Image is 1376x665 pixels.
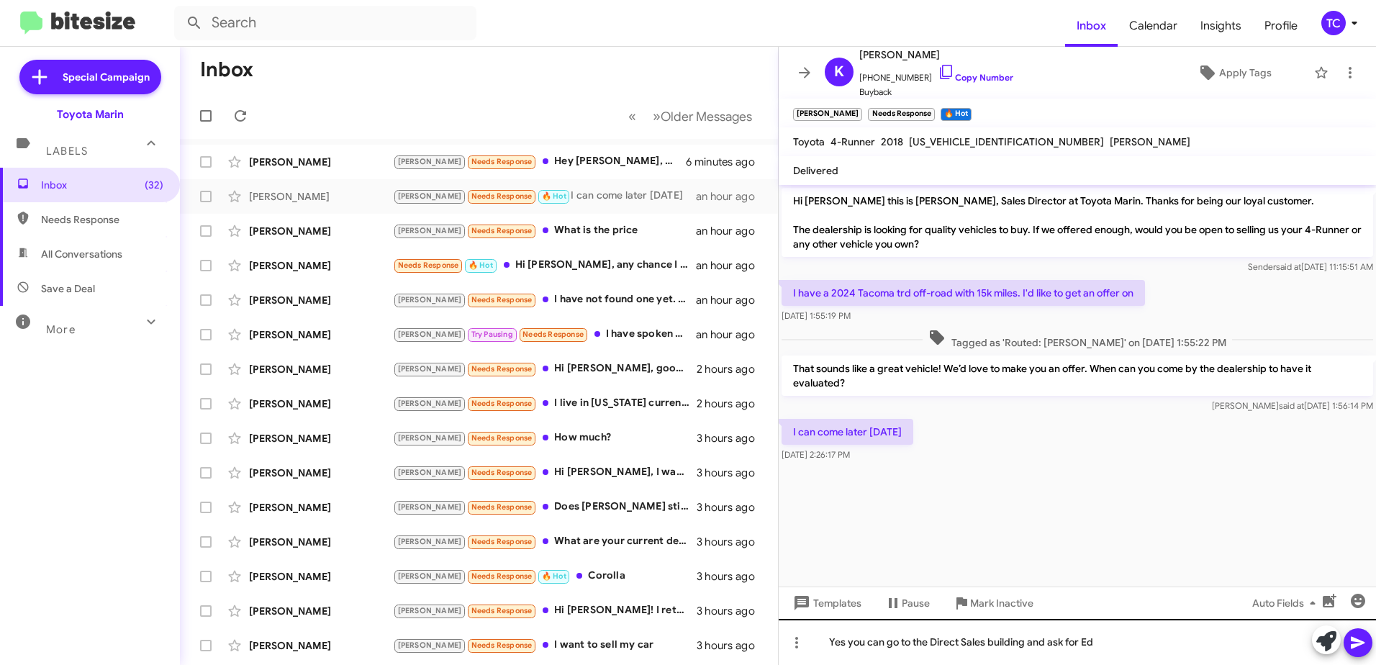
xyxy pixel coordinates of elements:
[697,569,766,584] div: 3 hours ago
[697,397,766,411] div: 2 hours ago
[1253,5,1309,47] a: Profile
[542,571,566,581] span: 🔥 Hot
[686,155,766,169] div: 6 minutes ago
[941,590,1045,616] button: Mark Inactive
[46,145,88,158] span: Labels
[393,188,696,204] div: I can come later [DATE]
[938,72,1013,83] a: Copy Number
[834,60,844,83] span: K
[393,153,686,170] div: Hey [PERSON_NAME], we already test drove the car. Working with [PERSON_NAME] on finding the right...
[628,107,636,125] span: «
[644,101,761,131] button: Next
[398,191,462,201] span: [PERSON_NAME]
[1189,5,1253,47] a: Insights
[697,466,766,480] div: 3 hours ago
[398,537,462,546] span: [PERSON_NAME]
[697,535,766,549] div: 3 hours ago
[696,224,766,238] div: an hour ago
[398,502,462,512] span: [PERSON_NAME]
[873,590,941,616] button: Pause
[398,641,462,650] span: [PERSON_NAME]
[923,329,1232,350] span: Tagged as 'Routed: [PERSON_NAME]' on [DATE] 1:55:22 PM
[145,178,163,192] span: (32)
[1219,60,1272,86] span: Apply Tags
[471,226,533,235] span: Needs Response
[941,108,972,121] small: 🔥 Hot
[909,135,1104,148] span: [US_VEHICLE_IDENTIFICATION_NUMBER]
[697,638,766,653] div: 3 hours ago
[393,499,697,515] div: Does [PERSON_NAME] still work there. What is his schedule
[469,261,493,270] span: 🔥 Hot
[398,399,462,408] span: [PERSON_NAME]
[859,63,1013,85] span: [PHONE_NUMBER]
[471,191,533,201] span: Needs Response
[790,590,861,616] span: Templates
[398,364,462,374] span: [PERSON_NAME]
[782,449,850,460] span: [DATE] 2:26:17 PM
[249,189,393,204] div: [PERSON_NAME]
[471,295,533,304] span: Needs Response
[620,101,761,131] nav: Page navigation example
[393,430,697,446] div: How much?
[471,502,533,512] span: Needs Response
[249,362,393,376] div: [PERSON_NAME]
[200,58,253,81] h1: Inbox
[868,108,934,121] small: Needs Response
[393,464,697,481] div: Hi [PERSON_NAME], I was only briefly curious in getting a quote. I've changed my mind, and I woul...
[859,85,1013,99] span: Buyback
[782,356,1373,396] p: That sounds like a great vehicle! We’d love to make you an offer. When can you come by the dealer...
[1212,400,1373,411] span: [PERSON_NAME] [DATE] 1:56:14 PM
[793,135,825,148] span: Toyota
[398,571,462,581] span: [PERSON_NAME]
[697,500,766,515] div: 3 hours ago
[249,431,393,445] div: [PERSON_NAME]
[779,590,873,616] button: Templates
[1161,60,1307,86] button: Apply Tags
[471,641,533,650] span: Needs Response
[249,293,393,307] div: [PERSON_NAME]
[41,178,163,192] span: Inbox
[696,293,766,307] div: an hour ago
[970,590,1033,616] span: Mark Inactive
[393,637,697,653] div: I want to sell my car
[1309,11,1360,35] button: TC
[46,323,76,336] span: More
[653,107,661,125] span: »
[779,619,1376,665] div: Yes you can go to the Direct Sales building and ask for Ed
[398,433,462,443] span: [PERSON_NAME]
[1248,261,1373,272] span: Sender [DATE] 11:15:51 AM
[249,569,393,584] div: [PERSON_NAME]
[830,135,875,148] span: 4-Runner
[697,431,766,445] div: 3 hours ago
[782,310,851,321] span: [DATE] 1:55:19 PM
[41,281,95,296] span: Save a Deal
[398,330,462,339] span: [PERSON_NAME]
[174,6,476,40] input: Search
[393,222,696,239] div: What is the price
[398,226,462,235] span: [PERSON_NAME]
[1241,590,1333,616] button: Auto Fields
[522,330,584,339] span: Needs Response
[1065,5,1118,47] a: Inbox
[697,362,766,376] div: 2 hours ago
[1279,400,1304,411] span: said at
[696,189,766,204] div: an hour ago
[471,468,533,477] span: Needs Response
[793,108,862,121] small: [PERSON_NAME]
[1252,590,1321,616] span: Auto Fields
[696,258,766,273] div: an hour ago
[249,224,393,238] div: [PERSON_NAME]
[393,257,696,273] div: Hi [PERSON_NAME], any chance I could come take a look at the four runner [DATE] late morning?
[793,164,838,177] span: Delivered
[697,604,766,618] div: 3 hours ago
[881,135,903,148] span: 2018
[1118,5,1189,47] span: Calendar
[542,191,566,201] span: 🔥 Hot
[782,188,1373,257] p: Hi [PERSON_NAME] this is [PERSON_NAME], Sales Director at Toyota Marin. Thanks for being our loya...
[398,261,459,270] span: Needs Response
[249,155,393,169] div: [PERSON_NAME]
[249,327,393,342] div: [PERSON_NAME]
[471,606,533,615] span: Needs Response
